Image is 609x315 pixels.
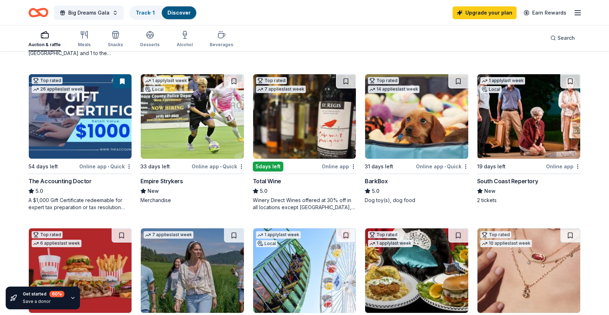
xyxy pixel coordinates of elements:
[141,74,244,159] img: Image for Empire Strykers
[368,240,413,247] div: 1 apply last week
[29,228,132,313] img: Image for Portillo's
[167,10,191,16] a: Discover
[546,162,581,171] div: Online app
[140,177,183,185] div: Empire Strykers
[28,74,132,211] a: Image for The Accounting DoctorTop rated26 applieslast week54 days leftOnline app•QuickThe Accoun...
[29,74,132,159] img: Image for The Accounting Doctor
[140,42,160,48] div: Desserts
[108,164,109,169] span: •
[477,228,580,313] img: Image for Kendra Scott
[79,162,132,171] div: Online app Quick
[32,231,63,238] div: Top rated
[129,6,197,20] button: Track· 1Discover
[136,10,155,16] a: Track· 1
[140,28,160,51] button: Desserts
[365,197,468,204] div: Dog toy(s), dog food
[140,197,244,204] div: Merchandise
[253,74,356,211] a: Image for Total WineTop rated7 applieslast week5days leftOnline appTotal Wine5.0Winery Direct Win...
[453,6,517,19] a: Upgrade your plan
[32,86,84,93] div: 26 applies last week
[253,228,356,313] img: Image for Pacific Park
[28,162,58,171] div: 54 days left
[144,86,165,93] div: Local
[28,177,92,185] div: The Accounting Doctor
[148,187,159,195] span: New
[477,162,506,171] div: 19 days left
[322,162,356,171] div: Online app
[365,74,468,204] a: Image for BarkBoxTop rated14 applieslast week31 days leftOnline app•QuickBarkBox5.0Dog toy(s), do...
[210,42,233,48] div: Beverages
[108,28,123,51] button: Snacks
[256,240,277,247] div: Local
[36,187,43,195] span: 5.0
[416,162,469,171] div: Online app Quick
[141,228,244,313] img: Image for American Eagle
[28,28,61,51] button: Auction & raffle
[23,291,64,297] div: Get started
[192,162,244,171] div: Online app Quick
[368,77,399,84] div: Top rated
[253,74,356,159] img: Image for Total Wine
[78,42,91,48] div: Meals
[372,187,379,195] span: 5.0
[480,86,502,93] div: Local
[220,164,221,169] span: •
[253,197,356,211] div: Winery Direct Wines offered at 30% off in all locations except [GEOGRAPHIC_DATA], [GEOGRAPHIC_DAT...
[256,231,301,239] div: 1 apply last week
[365,228,468,313] img: Image for Black Bear Diner
[140,162,170,171] div: 33 days left
[477,74,581,204] a: Image for South Coast Repertory1 applylast weekLocal19 days leftOnline appSouth Coast RepertoryNe...
[557,34,575,42] span: Search
[32,77,63,84] div: Top rated
[480,240,532,247] div: 10 applies last week
[477,74,580,159] img: Image for South Coast Repertory
[480,231,511,238] div: Top rated
[140,74,244,204] a: Image for Empire Strykers1 applylast weekLocal33 days leftOnline app•QuickEmpire StrykersNewMerch...
[253,162,283,172] div: 5 days left
[177,42,193,48] div: Alcohol
[28,4,48,21] a: Home
[253,177,281,185] div: Total Wine
[260,187,267,195] span: 5.0
[210,28,233,51] button: Beverages
[28,42,61,48] div: Auction & raffle
[54,6,124,20] button: Big Dreams Gala
[480,77,525,85] div: 1 apply last week
[365,74,468,159] img: Image for BarkBox
[28,197,132,211] div: A $1,000 Gift Certificate redeemable for expert tax preparation or tax resolution services—recipi...
[108,42,123,48] div: Snacks
[68,9,109,17] span: Big Dreams Gala
[144,231,193,239] div: 7 applies last week
[545,31,581,45] button: Search
[519,6,571,19] a: Earn Rewards
[368,86,420,93] div: 14 applies last week
[78,28,91,51] button: Meals
[477,197,581,204] div: 2 tickets
[32,240,81,247] div: 6 applies last week
[23,299,64,304] div: Save a donor
[477,177,538,185] div: South Coast Repertory
[256,77,287,84] div: Top rated
[256,86,306,93] div: 7 applies last week
[365,162,393,171] div: 31 days left
[444,164,446,169] span: •
[484,187,496,195] span: New
[144,77,188,85] div: 1 apply last week
[49,291,64,297] div: 60 %
[177,28,193,51] button: Alcohol
[365,177,388,185] div: BarkBox
[368,231,399,238] div: Top rated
